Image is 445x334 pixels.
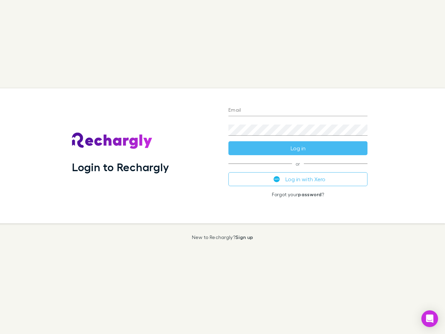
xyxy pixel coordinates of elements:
p: Forgot your ? [228,192,367,197]
img: Xero's logo [274,176,280,182]
p: New to Rechargly? [192,234,253,240]
img: Rechargly's Logo [72,133,153,149]
a: Sign up [235,234,253,240]
button: Log in with Xero [228,172,367,186]
a: password [298,191,322,197]
h1: Login to Rechargly [72,160,169,174]
button: Log in [228,141,367,155]
div: Open Intercom Messenger [421,310,438,327]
